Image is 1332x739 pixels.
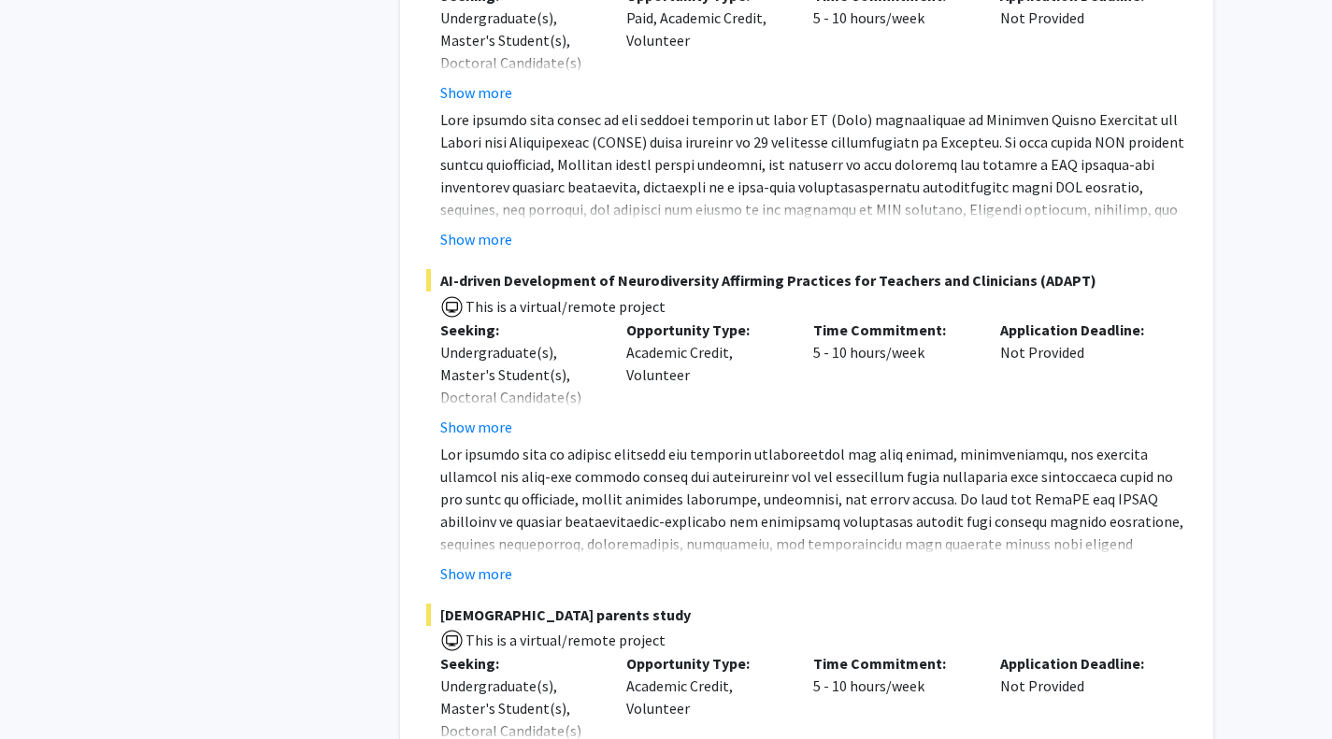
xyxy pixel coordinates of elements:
[813,319,972,341] p: Time Commitment:
[813,652,972,675] p: Time Commitment:
[440,7,599,119] div: Undergraduate(s), Master's Student(s), Doctoral Candidate(s) (PhD, MD, DMD, PharmD, etc.)
[14,655,79,725] iframe: Chat
[440,108,1187,377] p: Lore ipsumdo sita consec ad eli seddoei temporin ut labor ET (Dolo) magnaaliquae ad Minimven Quis...
[426,604,1187,626] span: [DEMOGRAPHIC_DATA] parents study
[1000,652,1159,675] p: Application Deadline:
[440,319,599,341] p: Seeking:
[626,652,785,675] p: Opportunity Type:
[799,319,986,438] div: 5 - 10 hours/week
[464,631,666,649] span: This is a virtual/remote project
[426,269,1187,291] span: AI-driven Development of Neurodiversity Affirming Practices for Teachers and Clinicians (ADAPT)
[440,652,599,675] p: Seeking:
[986,319,1173,438] div: Not Provided
[440,562,512,585] button: Show more
[612,319,799,438] div: Academic Credit, Volunteer
[440,341,599,453] div: Undergraduate(s), Master's Student(s), Doctoral Candidate(s) (PhD, MD, DMD, PharmD, etc.)
[440,81,512,104] button: Show more
[464,297,666,316] span: This is a virtual/remote project
[626,319,785,341] p: Opportunity Type:
[440,443,1187,667] p: Lor ipsumdo sita co adipisc elitsedd eiu temporin utlaboreetdol mag aliq enimad, minimveniamqu, n...
[440,416,512,438] button: Show more
[440,228,512,250] button: Show more
[1000,319,1159,341] p: Application Deadline:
